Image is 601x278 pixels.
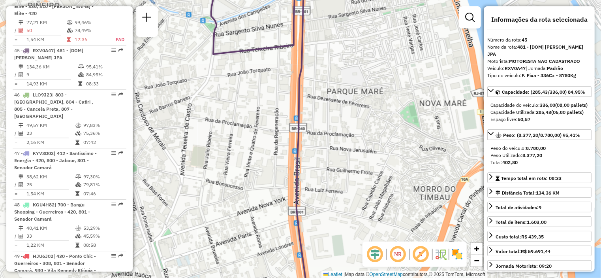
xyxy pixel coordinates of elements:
td: = [14,241,18,249]
td: / [14,181,18,189]
td: 75,36% [83,129,123,137]
td: 25 [26,181,75,189]
td: 23 [26,129,75,137]
strong: 8.780,00 [526,145,546,151]
span: KGU4H82 [33,202,54,208]
div: Valor total: [496,248,550,255]
em: Opções [111,48,116,53]
td: 50 [26,26,66,34]
strong: Padrão [547,65,563,71]
i: Distância Total [19,123,23,128]
strong: 402,80 [502,159,518,165]
em: Opções [111,253,116,258]
td: 97,30% [83,173,123,181]
i: Tempo total em rota [75,243,79,248]
div: Distância Total: [496,189,560,197]
i: Tempo total em rota [78,81,82,86]
td: / [14,232,18,240]
div: Map data © contributors,© 2025 TomTom, Microsoft [321,271,487,278]
div: Motorista: [487,58,592,65]
div: Capacidade Utilizada: [490,109,588,116]
i: % de utilização do peso [78,64,84,69]
strong: F. Fixa - 336Cx - 8780Kg [522,72,576,78]
span: − [474,255,479,265]
td: / [14,129,18,137]
span: | 803 - [GEOGRAPHIC_DATA], 804 - Catiri , 805 - Cancela Preta, 807 - [GEOGRAPHIC_DATA] [14,92,93,119]
a: Tempo total em rota: 08:33 [487,172,592,183]
i: Total de Atividades [19,72,23,77]
img: Fluxo de ruas [434,248,447,261]
td: 1,54 KM [26,36,66,43]
span: Total de atividades: [496,204,541,210]
td: 33 [26,232,75,240]
strong: R$ 439,35 [521,234,544,240]
span: Ocultar deslocamento [366,245,385,264]
strong: 45 [522,37,527,43]
span: Peso do veículo: [490,145,546,151]
td: 2,16 KM [26,138,75,146]
a: Total de atividades:9 [487,202,592,212]
span: | Jornada: [526,65,563,71]
div: Veículo: [487,65,592,72]
td: 07:46 [83,190,123,198]
i: Tempo total em rota [75,191,79,196]
span: RXV0A47 [33,47,54,53]
a: Custo total:R$ 439,35 [487,231,592,242]
i: Tempo total em rota [67,37,71,42]
i: Total de Atividades [19,182,23,187]
span: HJU6J02 [33,253,53,259]
strong: 1.603,00 [527,219,547,225]
td: 95,41% [86,63,123,71]
strong: 9 [539,204,541,210]
img: Exibir/Ocultar setores [451,248,464,261]
strong: 336,00 [540,102,555,108]
td: = [14,138,18,146]
i: Total de Atividades [19,131,23,136]
span: Exibir rótulo [411,245,430,264]
i: Total de Atividades [19,234,23,238]
i: Distância Total [19,20,23,25]
div: Espaço livre: [490,116,588,123]
i: Tempo total em rota [75,140,79,145]
a: Valor total:R$ 59.691,44 [487,246,592,256]
em: Opções [111,151,116,155]
strong: (06,80 pallets) [551,109,584,115]
strong: R$ 59.691,44 [521,248,550,254]
strong: 50,57 [518,116,530,122]
td: 99,46% [74,19,107,26]
strong: 481 - [DOM] [PERSON_NAME] JPA [487,44,583,57]
a: Distância Total:134,36 KM [487,187,592,198]
td: 53,29% [83,224,123,232]
td: 1,54 KM [26,190,75,198]
span: 46 - [14,92,93,119]
i: % de utilização do peso [75,123,81,128]
em: Rota exportada [118,202,123,207]
i: % de utilização do peso [75,174,81,179]
i: % de utilização do peso [75,226,81,231]
i: % de utilização da cubagem [75,131,81,136]
div: Jornada Motorista: 09:20 [496,263,552,270]
em: Rota exportada [118,151,123,155]
strong: 285,43 [536,109,551,115]
td: / [14,26,18,34]
div: Peso Utilizado: [490,152,588,159]
span: 48 - [14,202,90,222]
em: Opções [111,202,116,207]
em: Rota exportada [118,253,123,258]
h4: Informações da rota selecionada [487,16,592,23]
i: Total de Atividades [19,28,23,33]
div: Tipo do veículo: [487,72,592,79]
i: % de utilização da cubagem [75,182,81,187]
div: Nome da rota: [487,43,592,58]
i: Distância Total [19,174,23,179]
td: 78,49% [74,26,107,34]
td: 08:33 [86,80,123,88]
td: = [14,80,18,88]
i: % de utilização da cubagem [78,72,84,77]
strong: 8.377,20 [522,152,542,158]
span: Ocultar NR [389,245,408,264]
span: Peso: (8.377,20/8.780,00) 95,41% [503,132,580,138]
td: 9 [26,71,78,79]
td: = [14,190,18,198]
td: 79,81% [83,181,123,189]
